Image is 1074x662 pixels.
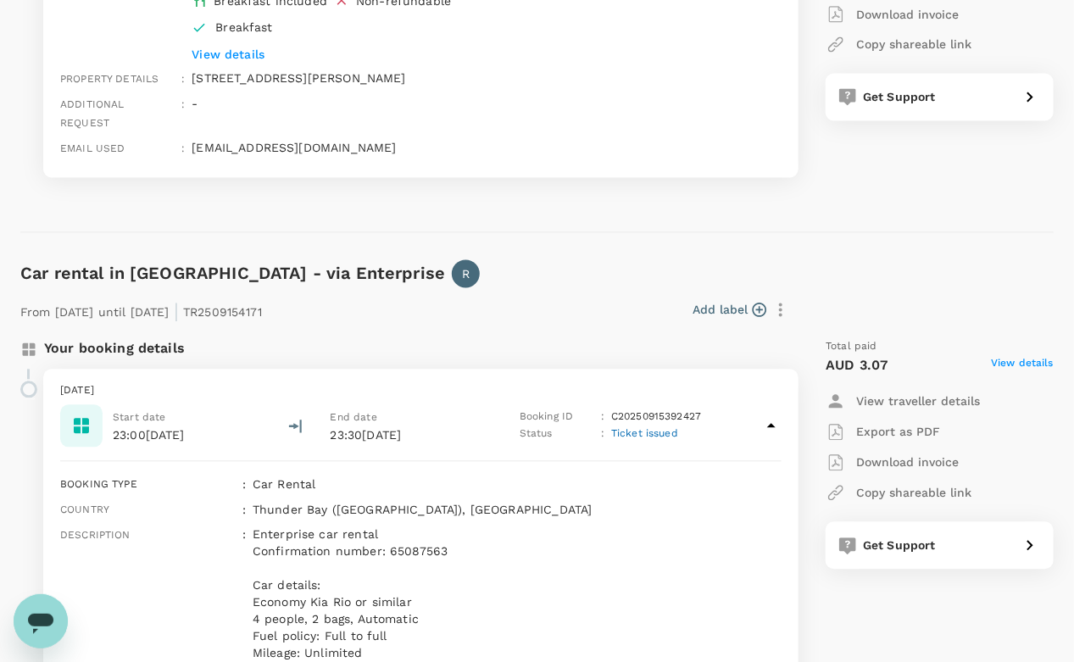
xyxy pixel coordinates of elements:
p: 23:30[DATE] [331,427,492,444]
button: Add label [693,302,766,319]
span: Booking type [60,479,137,491]
span: Description [60,530,131,542]
span: | [174,300,179,324]
p: From [DATE] until [DATE] TR2509154171 [20,295,262,325]
p: R [462,266,470,283]
p: View details [192,47,731,64]
button: Copy shareable link [826,30,971,60]
span: : [181,143,185,155]
p: Your booking details [44,339,185,359]
p: Export as PDF [856,424,940,441]
button: View traveller details [826,387,980,417]
span: Email used [60,143,125,155]
p: [DATE] [60,383,782,400]
p: [EMAIL_ADDRESS][DOMAIN_NAME] [192,140,782,157]
p: : [601,426,604,443]
span: Start date [113,412,166,424]
iframe: Button to launch messaging window [14,594,68,648]
p: AUD 3.07 [826,356,888,376]
p: C20250915392427 [611,409,701,426]
span: Get Support [863,539,936,553]
span: End date [331,412,377,424]
p: Copy shareable link [856,485,971,502]
span: : [181,99,185,111]
p: : [601,409,604,426]
span: Additional request [60,99,125,130]
p: Thunder Bay ([GEOGRAPHIC_DATA]), [GEOGRAPHIC_DATA] [253,502,782,519]
p: [STREET_ADDRESS][PERSON_NAME] [192,70,782,87]
span: Country [60,504,109,516]
p: - [192,96,782,113]
p: Download invoice [856,6,959,23]
div: : [236,470,246,493]
span: View details [991,356,1054,376]
span: Property details [60,74,159,86]
button: Download invoice [826,448,959,478]
p: Download invoice [856,454,959,471]
span: Ticket issued [611,428,678,440]
p: Status [520,426,594,443]
p: car Rental [253,476,782,493]
p: Breakfast [215,19,358,36]
span: : [181,74,185,86]
button: Copy shareable link [826,478,971,509]
button: Export as PDF [826,417,940,448]
p: Copy shareable link [856,36,971,53]
span: Total paid [826,339,877,356]
h6: Car rental in [GEOGRAPHIC_DATA] - via Enterprise [20,260,445,287]
span: Get Support [863,91,936,104]
p: Booking ID [520,409,594,426]
div: : [236,495,246,519]
p: 23:00[DATE] [113,427,185,444]
p: View traveller details [856,393,980,410]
